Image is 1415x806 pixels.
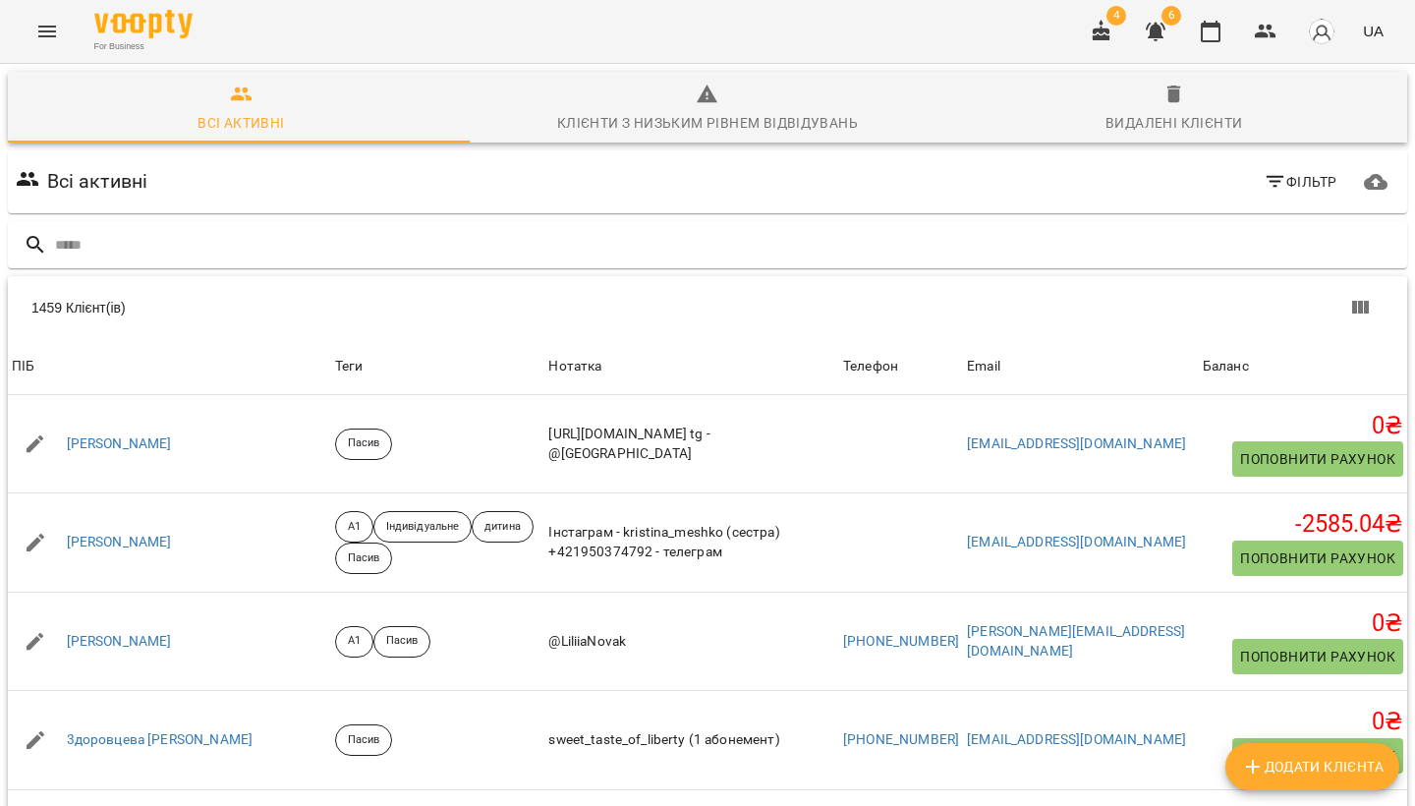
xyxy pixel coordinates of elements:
a: [PERSON_NAME][EMAIL_ADDRESS][DOMAIN_NAME] [967,623,1185,659]
span: 6 [1161,6,1181,26]
div: Нотатка [548,355,835,378]
a: [EMAIL_ADDRESS][DOMAIN_NAME] [967,435,1186,451]
div: А1 [335,626,373,658]
a: [EMAIL_ADDRESS][DOMAIN_NAME] [967,534,1186,549]
div: А1 [335,511,373,543]
div: Sort [843,355,898,378]
span: 4 [1106,6,1126,26]
p: Пасив [348,435,380,452]
div: Телефон [843,355,898,378]
h6: Всі активні [47,166,148,197]
button: Додати клієнта [1225,743,1399,790]
div: Sort [967,355,1000,378]
div: дитина [472,511,534,543]
a: [PERSON_NAME] [67,434,172,454]
span: Поповнити рахунок [1240,645,1395,668]
span: Телефон [843,355,959,378]
button: Поповнити рахунок [1232,441,1403,477]
td: [URL][DOMAIN_NAME] tg - @[GEOGRAPHIC_DATA] [544,395,839,493]
h5: 0 ₴ [1203,411,1403,441]
h5: -2585.04 ₴ [1203,509,1403,540]
h5: 0 ₴ [1203,707,1403,737]
button: Поповнити рахунок [1232,541,1403,576]
div: Sort [12,355,34,378]
td: sweet_taste_of_liberty (1 абонемент) [544,691,839,790]
a: [PHONE_NUMBER] [843,633,959,649]
img: avatar_s.png [1308,18,1335,45]
div: Table Toolbar [8,276,1407,339]
span: ПІБ [12,355,327,378]
div: Sort [1203,355,1249,378]
div: ПІБ [12,355,34,378]
button: Поповнити рахунок [1232,639,1403,674]
a: [PERSON_NAME] [67,533,172,552]
div: Клієнти з низьким рівнем відвідувань [557,111,858,135]
span: UA [1363,21,1384,41]
span: Додати клієнта [1241,755,1384,778]
button: UA [1355,13,1391,49]
a: [PERSON_NAME] [67,632,172,652]
p: Пасив [386,633,419,650]
p: Пасив [348,732,380,749]
p: А1 [348,519,361,536]
div: Пасив [335,543,393,574]
span: Баланс [1203,355,1403,378]
div: Пасив [335,724,393,756]
p: Індивідуальне [386,519,459,536]
p: дитина [484,519,521,536]
a: 3доровцева [PERSON_NAME] [67,730,254,750]
div: Всі активні [198,111,284,135]
div: Пасив [335,429,393,460]
img: Voopty Logo [94,10,193,38]
button: Показати колонки [1336,284,1384,331]
div: Індивідуальне [373,511,472,543]
span: Email [967,355,1195,378]
div: 1459 Клієнт(ів) [31,298,731,317]
button: Фільтр [1256,164,1345,200]
div: Пасив [373,626,431,658]
div: Теги [335,355,541,378]
div: Email [967,355,1000,378]
button: Menu [24,8,71,55]
td: @LiliiaNovak [544,592,839,691]
p: А1 [348,633,361,650]
div: Баланс [1203,355,1249,378]
span: Поповнити рахунок [1240,447,1395,471]
span: Фільтр [1264,170,1337,194]
span: Поповнити рахунок [1240,547,1395,570]
h5: 0 ₴ [1203,608,1403,639]
p: Пасив [348,550,380,567]
td: Інстаграм - kristina_meshko (сестра) +421950374792 - телеграм [544,493,839,593]
span: For Business [94,40,193,53]
button: Поповнити рахунок [1232,738,1403,774]
a: [PHONE_NUMBER] [843,731,959,747]
a: [EMAIL_ADDRESS][DOMAIN_NAME] [967,731,1186,747]
div: Видалені клієнти [1105,111,1242,135]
